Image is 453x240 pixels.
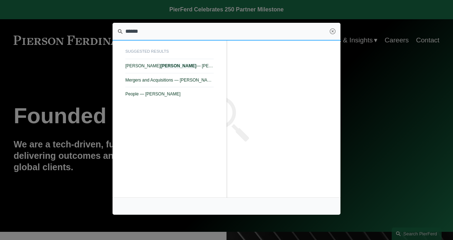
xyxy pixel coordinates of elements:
span: suggested results [125,47,214,59]
input: Search this site [113,23,340,41]
a: [PERSON_NAME][PERSON_NAME]— [PERSON_NAME] [125,59,214,73]
span: [PERSON_NAME] — [PERSON_NAME] [125,63,214,68]
span: Mergers and Acquisitions — [PERSON_NAME] LLP [125,78,214,83]
a: Close [330,28,335,34]
span: People — [PERSON_NAME] [125,92,214,96]
a: Mergers and Acquisitions — [PERSON_NAME] LLP [125,73,214,87]
a: People — [PERSON_NAME] [125,87,214,101]
em: [PERSON_NAME] [161,63,197,68]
